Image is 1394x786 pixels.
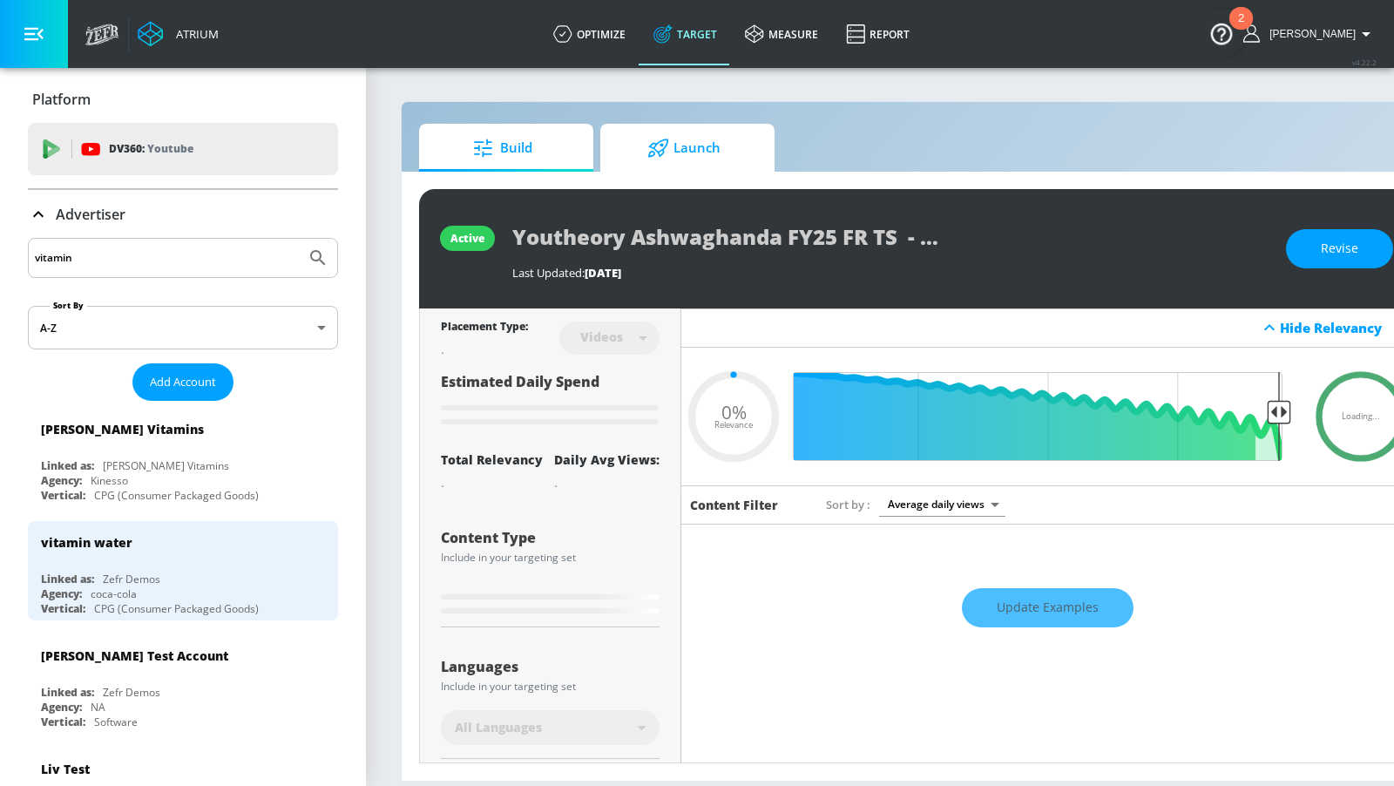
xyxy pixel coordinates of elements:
p: Advertiser [56,205,125,224]
span: Build [436,127,569,169]
div: Agency: [41,473,82,488]
div: Placement Type: [441,319,528,337]
div: Linked as: [41,458,94,473]
div: All Languages [441,710,660,745]
span: Relevance [714,421,753,430]
div: Agency: [41,586,82,601]
div: Zefr Demos [103,685,160,700]
div: Total Relevancy [441,451,543,468]
button: [PERSON_NAME] [1243,24,1377,44]
div: Include in your targeting set [441,681,660,692]
span: Add Account [150,372,216,392]
div: CPG (Consumer Packaged Goods) [94,601,259,616]
span: 0% [721,403,747,421]
div: Last Updated: [512,265,1269,281]
h6: Content Filter [690,497,778,513]
div: Vertical: [41,715,85,729]
span: Launch [618,127,750,169]
div: [PERSON_NAME] VitaminsLinked as:[PERSON_NAME] VitaminsAgency:KinessoVertical:CPG (Consumer Packag... [28,408,338,507]
div: active [450,231,484,246]
div: Software [94,715,138,729]
div: Videos [572,329,632,344]
div: Languages [441,660,660,674]
div: vitamin waterLinked as:Zefr DemosAgency:coca-colaVertical:CPG (Consumer Packaged Goods) [28,521,338,620]
div: Content Type [441,531,660,545]
div: Agency: [41,700,82,715]
div: [PERSON_NAME] Test AccountLinked as:Zefr DemosAgency:NAVertical:Software [28,634,338,734]
p: DV360: [109,139,193,159]
div: Kinesso [91,473,128,488]
div: Average daily views [879,492,1005,516]
a: optimize [539,3,639,65]
span: Estimated Daily Spend [441,372,599,391]
button: Open Resource Center, 2 new notifications [1197,9,1246,58]
div: CPG (Consumer Packaged Goods) [94,488,259,503]
div: NA [91,700,105,715]
span: Loading... [1342,412,1380,421]
div: Estimated Daily Spend [441,372,660,430]
div: Include in your targeting set [441,552,660,563]
div: 2 [1238,18,1244,41]
div: coca-cola [91,586,137,601]
p: Youtube [147,139,193,158]
span: v 4.22.2 [1352,58,1377,67]
div: [PERSON_NAME] Vitamins [41,421,204,437]
button: Revise [1286,229,1393,268]
div: Platform [28,75,338,124]
div: Vertical: [41,601,85,616]
label: Sort By [50,300,87,311]
div: Daily Avg Views: [554,451,660,468]
span: [DATE] [585,265,621,281]
div: Liv Test [41,761,90,777]
div: DV360: Youtube [28,123,338,175]
span: Sort by [826,497,870,512]
div: Zefr Demos [103,572,160,586]
input: Search by name [35,247,299,269]
div: Linked as: [41,572,94,586]
a: Report [832,3,924,65]
button: Submit Search [299,239,337,277]
button: Add Account [132,363,233,401]
a: Target [639,3,731,65]
div: Linked as: [41,685,94,700]
div: Vertical: [41,488,85,503]
div: [PERSON_NAME] Vitamins [103,458,229,473]
a: measure [731,3,832,65]
div: Advertiser [28,190,338,239]
div: vitamin water [41,534,132,551]
span: All Languages [455,719,542,736]
span: login as: anthony.tran@zefr.com [1262,28,1356,40]
input: Final Threshold [803,372,1291,461]
p: Platform [32,90,91,109]
div: [PERSON_NAME] Test Account [41,647,228,664]
div: A-Z [28,306,338,349]
div: Atrium [169,26,219,42]
span: Revise [1321,238,1358,260]
a: Atrium [138,21,219,47]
